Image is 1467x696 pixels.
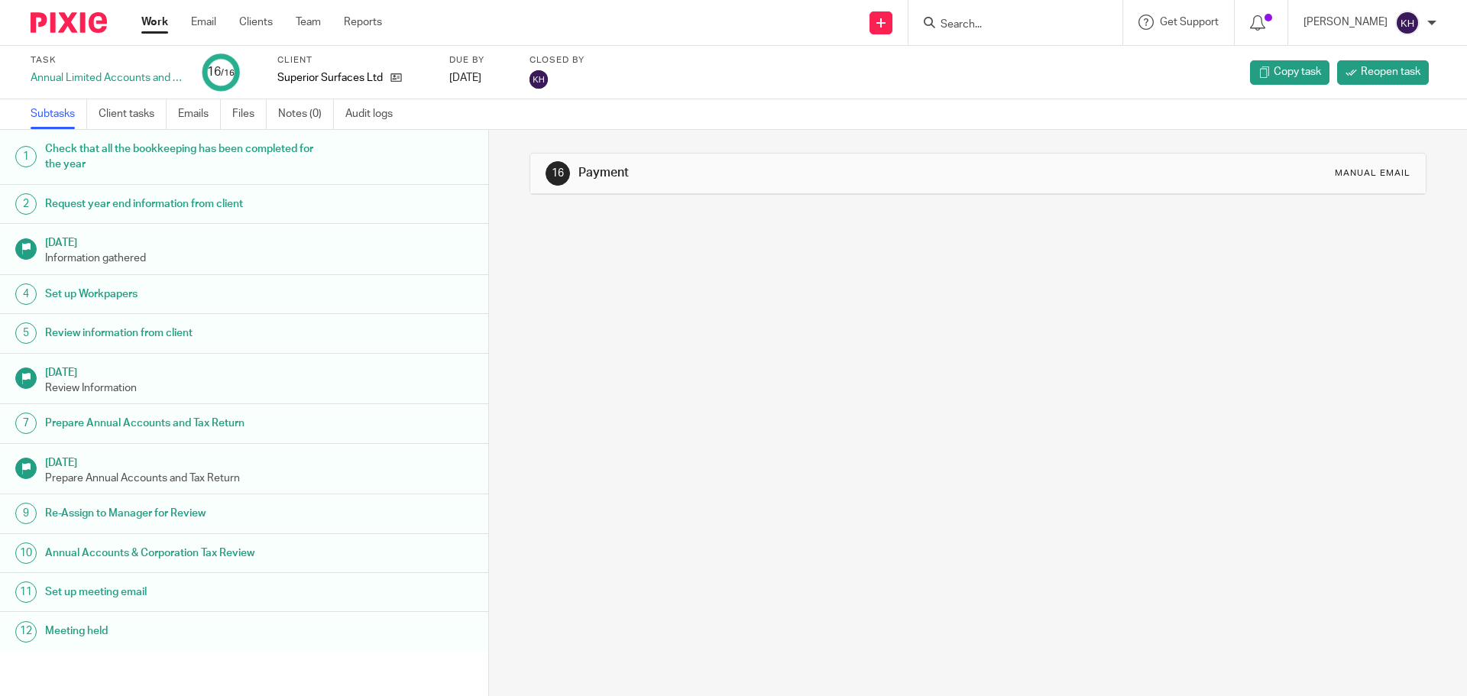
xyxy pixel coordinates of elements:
[45,283,331,306] h1: Set up Workpapers
[296,15,321,30] a: Team
[1337,60,1429,85] a: Reopen task
[45,620,331,643] h1: Meeting held
[1303,15,1388,30] p: [PERSON_NAME]
[45,412,331,435] h1: Prepare Annual Accounts and Tax Return
[15,621,37,643] div: 12
[449,70,510,86] div: [DATE]
[207,63,235,81] div: 16
[1335,167,1410,180] div: Manual email
[45,138,331,176] h1: Check that all the bookkeeping has been completed for the year
[31,70,183,86] div: Annual Limited Accounts and Corporation Tax Return
[1274,64,1321,79] span: Copy task
[939,18,1077,32] input: Search
[529,54,585,66] label: Closed by
[1160,17,1219,28] span: Get Support
[45,380,473,396] p: Review Information
[345,99,404,129] a: Audit logs
[45,542,331,565] h1: Annual Accounts & Corporation Tax Review
[578,165,1011,181] h1: Payment
[1361,64,1420,79] span: Reopen task
[546,161,570,186] div: 16
[529,70,548,89] img: Kerry Hall
[15,413,37,434] div: 7
[15,283,37,305] div: 4
[15,146,37,167] div: 1
[15,322,37,344] div: 5
[99,99,167,129] a: Client tasks
[449,54,510,66] label: Due by
[15,581,37,603] div: 11
[45,231,473,251] h1: [DATE]
[232,99,267,129] a: Files
[15,542,37,564] div: 10
[45,502,331,525] h1: Re-Assign to Manager for Review
[277,70,383,86] p: Superior Surfaces Ltd
[239,15,273,30] a: Clients
[31,99,87,129] a: Subtasks
[390,72,402,83] i: Open client page
[278,99,334,129] a: Notes (0)
[221,69,235,77] small: /16
[344,15,382,30] a: Reports
[191,15,216,30] a: Email
[178,99,221,129] a: Emails
[277,54,430,66] label: Client
[45,322,331,345] h1: Review information from client
[45,581,331,604] h1: Set up meeting email
[31,12,107,33] img: Pixie
[45,361,473,380] h1: [DATE]
[1250,60,1329,85] a: Copy task
[45,471,473,486] p: Prepare Annual Accounts and Tax Return
[45,193,331,215] h1: Request year end information from client
[15,193,37,215] div: 2
[141,15,168,30] a: Work
[45,251,473,266] p: Information gathered
[1395,11,1420,35] img: svg%3E
[31,54,183,66] label: Task
[15,503,37,524] div: 9
[45,452,473,471] h1: [DATE]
